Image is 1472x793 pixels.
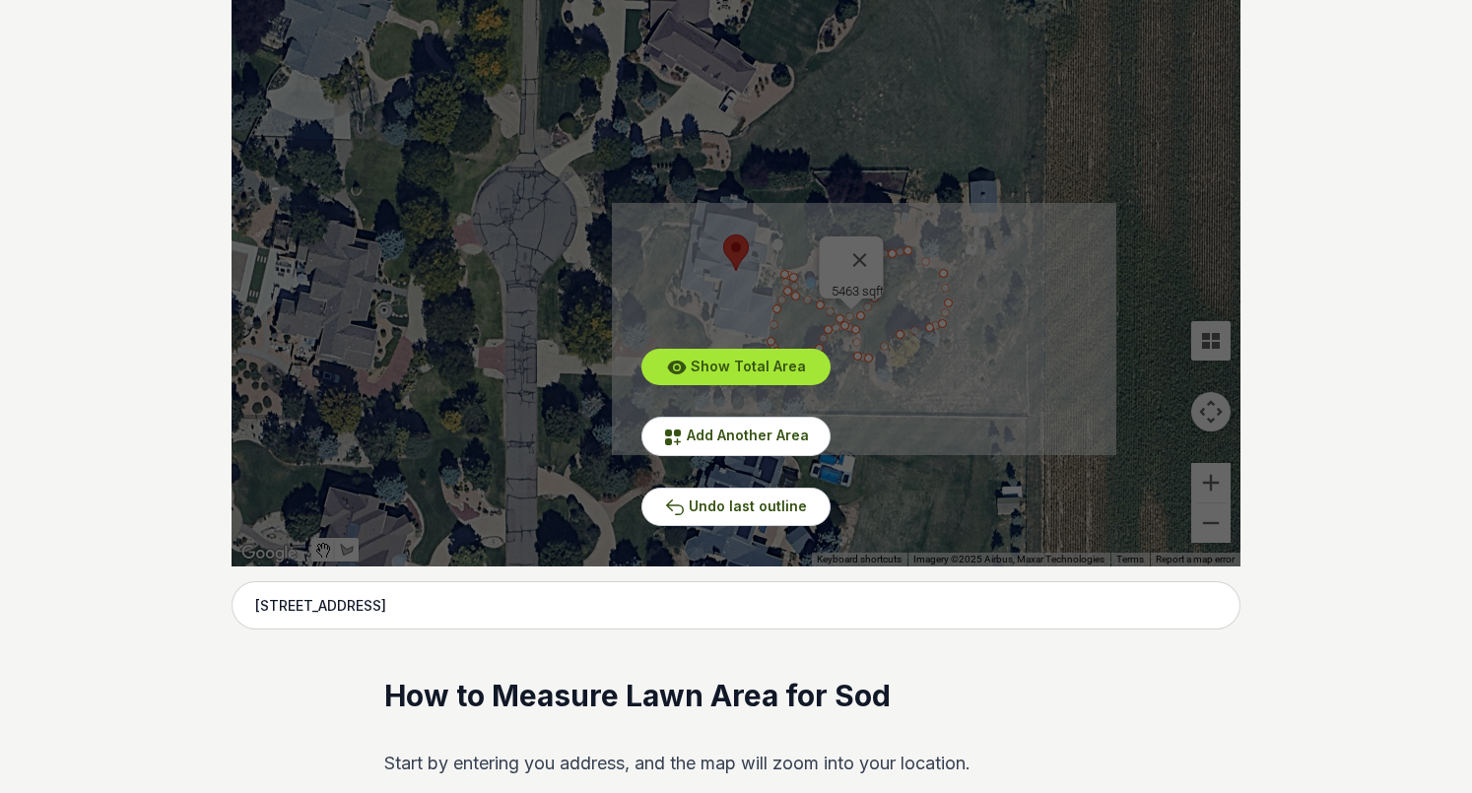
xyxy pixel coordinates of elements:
[641,349,831,385] button: Show Total Area
[689,497,807,514] span: Undo last outline
[641,417,831,455] button: Add Another Area
[687,427,809,443] span: Add Another Area
[691,358,806,374] span: Show Total Area
[232,581,1240,630] input: Enter your address to get started
[384,677,1089,716] h2: How to Measure Lawn Area for Sod
[384,748,1089,779] p: Start by entering you address, and the map will zoom into your location.
[641,488,831,526] button: Undo last outline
